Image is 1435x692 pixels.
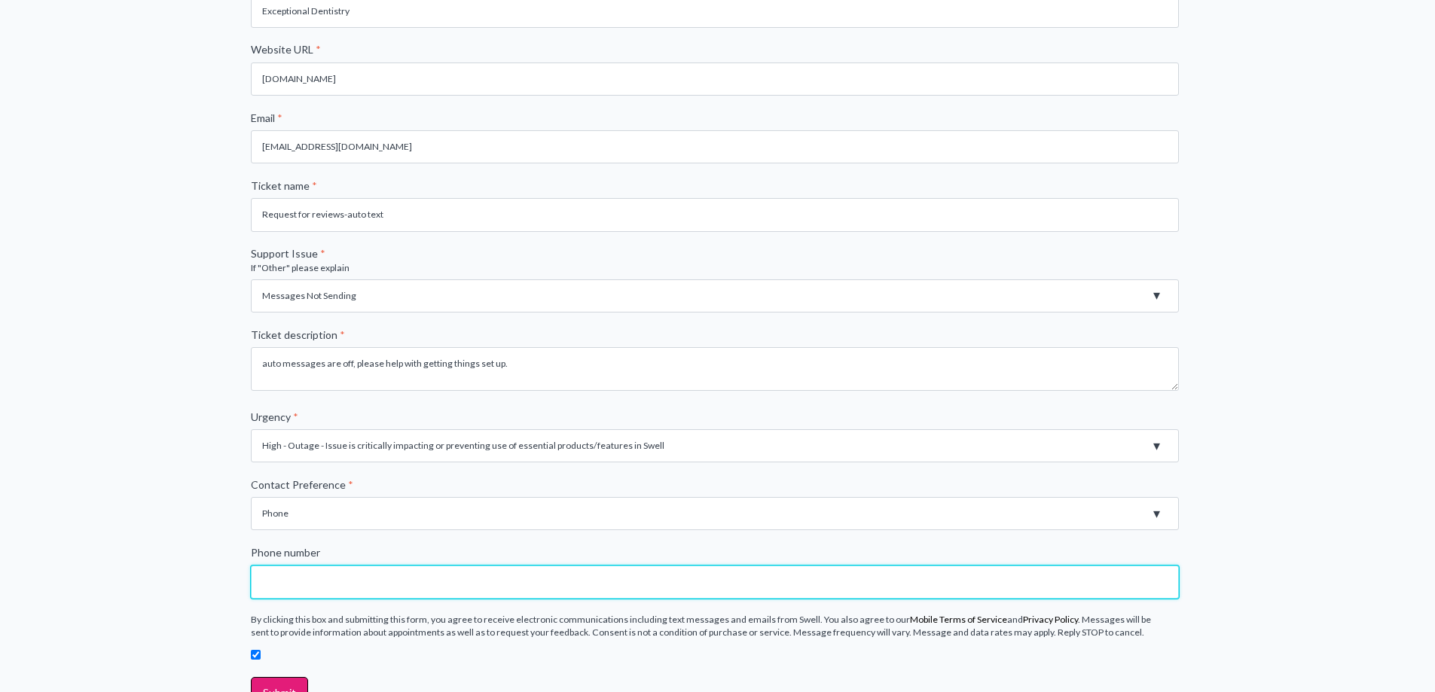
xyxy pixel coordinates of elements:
span: Urgency [251,410,291,423]
span: Ticket description [251,328,337,341]
textarea: auto messages are off, please help with getting things set up. [251,347,1179,391]
span: Ticket name [251,179,310,192]
span: Phone number [251,546,320,559]
span: Contact Preference [251,478,346,491]
span: Email [251,111,275,124]
span: Support Issue [251,247,318,260]
legend: If "Other" please explain [251,261,1185,274]
a: Privacy Policy [1023,614,1078,625]
span: Website URL [251,43,313,56]
a: Mobile Terms of Service [910,614,1007,625]
legend: By clicking this box and submitting this form, you agree to receive electronic communications inc... [251,613,1185,639]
